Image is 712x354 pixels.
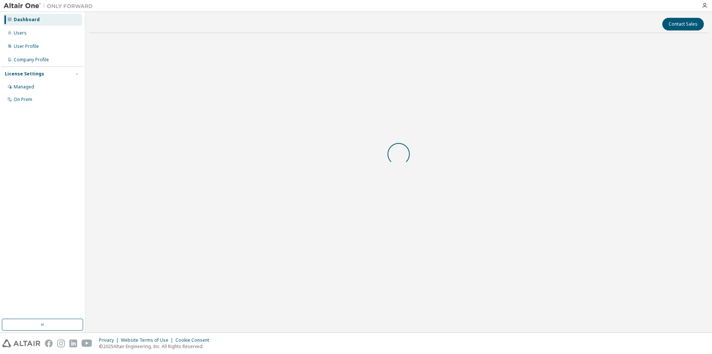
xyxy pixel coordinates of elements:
[57,340,65,347] img: instagram.svg
[5,71,44,77] div: License Settings
[14,43,39,49] div: User Profile
[175,337,214,343] div: Cookie Consent
[14,97,32,103] div: On Prem
[45,340,53,347] img: facebook.svg
[99,343,214,350] p: © 2025 Altair Engineering, Inc. All Rights Reserved.
[2,340,40,347] img: altair_logo.svg
[662,18,704,30] button: Contact Sales
[14,57,49,63] div: Company Profile
[14,17,40,23] div: Dashboard
[99,337,121,343] div: Privacy
[4,2,96,10] img: Altair One
[14,84,34,90] div: Managed
[69,340,77,347] img: linkedin.svg
[14,30,27,36] div: Users
[82,340,92,347] img: youtube.svg
[121,337,175,343] div: Website Terms of Use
